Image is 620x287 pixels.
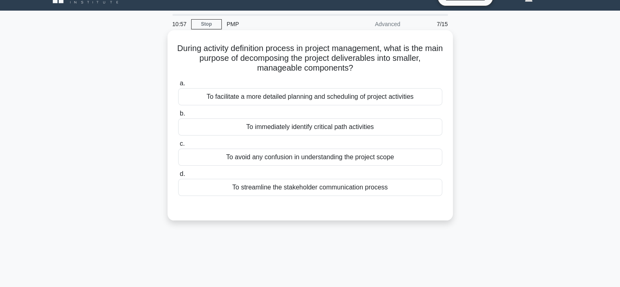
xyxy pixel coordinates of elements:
h5: During activity definition process in project management, what is the main purpose of decomposing... [177,43,443,73]
div: PMP [222,16,334,32]
div: 7/15 [405,16,453,32]
span: c. [180,140,185,147]
div: To immediately identify critical path activities [178,118,442,136]
span: a. [180,80,185,87]
span: b. [180,110,185,117]
div: To streamline the stakeholder communication process [178,179,442,196]
div: To avoid any confusion in understanding the project scope [178,149,442,166]
span: d. [180,170,185,177]
div: 10:57 [168,16,191,32]
div: To facilitate a more detailed planning and scheduling of project activities [178,88,442,105]
div: Advanced [334,16,405,32]
a: Stop [191,19,222,29]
